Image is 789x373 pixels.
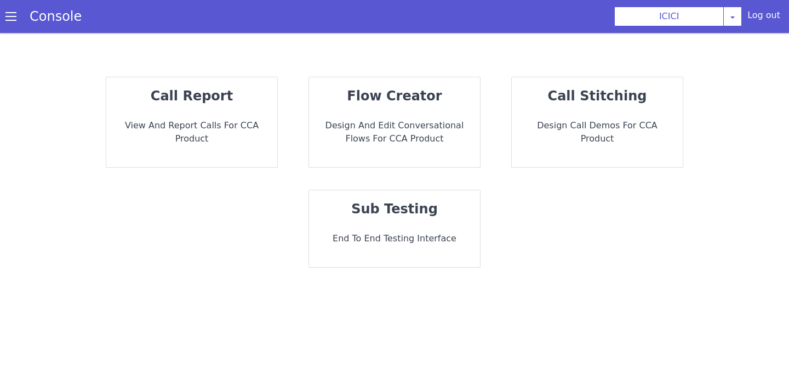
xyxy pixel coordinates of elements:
strong: sub testing [351,201,438,217]
p: Design call demos for CCA Product [521,119,674,145]
strong: call stitching [548,88,647,104]
strong: call report [151,88,233,104]
p: End to End Testing Interface [318,232,471,245]
div: Log out [747,9,780,26]
a: Console [16,9,95,24]
button: ICICI [614,7,724,26]
p: Design and Edit Conversational flows for CCA Product [318,119,471,145]
strong: flow creator [347,88,442,104]
p: View and report calls for CCA Product [115,119,268,145]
